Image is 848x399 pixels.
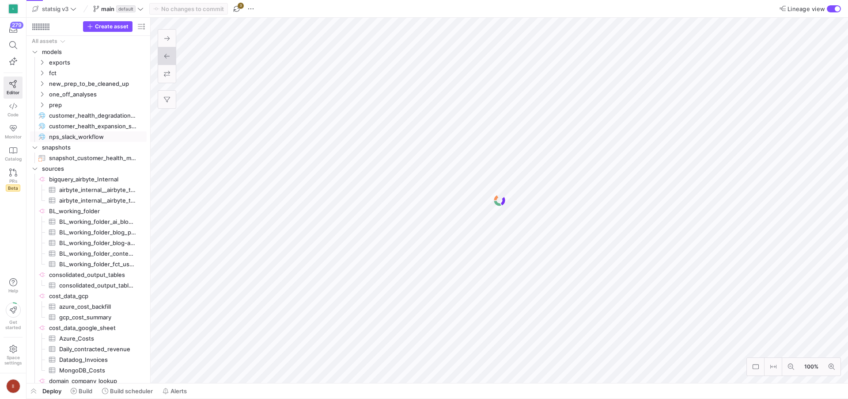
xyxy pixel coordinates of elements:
[30,195,147,206] div: Press SPACE to select this row.
[30,184,147,195] a: airbyte_internal__airbyte_tmp_sxu_OpportunityHistory​​​​​​​​​
[95,23,129,30] span: Create asset
[30,216,147,227] a: BL_working_folder_ai_blog_posts​​​​​​​​​
[30,248,147,259] div: Press SPACE to select this row.
[49,323,145,333] span: cost_data_google_sheet​​​​​​​​
[32,38,57,44] div: All assets
[30,110,147,121] div: Press SPACE to select this row.
[30,153,147,163] a: snapshot_customer_health_metrics​​​​​​​
[30,238,147,248] div: Press SPACE to select this row.
[98,384,157,399] button: Build scheduler
[110,387,153,395] span: Build scheduler
[4,377,23,395] button: II
[30,354,147,365] div: Press SPACE to select this row.
[30,153,147,163] div: Press SPACE to select this row.
[42,164,145,174] span: sources
[116,5,136,12] span: default
[42,5,68,12] span: statsig v3
[30,89,147,100] div: Press SPACE to select this row.
[49,100,145,110] span: prep
[5,319,21,330] span: Get started
[59,302,136,312] span: azure_cost_backfill​​​​​​​​​
[67,384,96,399] button: Build
[49,174,145,184] span: bigquery_airbyte_Internal​​​​​​​​
[30,344,147,354] a: Daily_contracted_revenue​​​​​​​​​
[30,269,147,280] div: Press SPACE to select this row.
[4,77,23,99] a: Editor
[30,280,147,291] div: Press SPACE to select this row.
[9,178,17,184] span: PRs
[4,121,23,143] a: Monitor
[7,90,19,95] span: Editor
[30,333,147,344] a: Azure_Costs​​​​​​​​​
[4,165,23,195] a: PRsBeta
[59,185,136,195] span: airbyte_internal__airbyte_tmp_sxu_OpportunityHistory​​​​​​​​​
[30,68,147,78] div: Press SPACE to select this row.
[30,57,147,68] div: Press SPACE to select this row.
[30,322,147,333] a: cost_data_google_sheet​​​​​​​​
[30,280,147,291] a: consolidated_output_tables_domains_by_firsttouch​​​​​​​​​
[30,46,147,57] div: Press SPACE to select this row.
[30,312,147,322] div: Press SPACE to select this row.
[6,184,20,192] span: Beta
[493,194,506,207] img: logo.gif
[42,142,145,153] span: snapshots
[79,387,92,395] span: Build
[30,131,147,142] div: Press SPACE to select this row.
[30,227,147,238] a: BL_working_folder_blog_posts_with_authors​​​​​​​​​
[6,379,20,393] div: II
[30,333,147,344] div: Press SPACE to select this row.
[30,376,147,386] div: Press SPACE to select this row.
[30,269,147,280] a: consolidated_output_tables​​​​​​​​
[4,355,22,365] span: Space settings
[49,270,145,280] span: consolidated_output_tables​​​​​​​​
[30,312,147,322] a: gcp_cost_summary​​​​​​​​​
[30,344,147,354] div: Press SPACE to select this row.
[787,5,825,12] span: Lineage view
[49,79,145,89] span: new_prep_to_be_cleaned_up
[30,291,147,301] a: cost_data_gcp​​​​​​​​
[30,376,147,386] a: domain_company_lookup​​​​​​​​
[49,121,136,131] span: customer_health_expansion_slack_workflow​​​​​
[10,22,23,29] div: 279
[49,58,145,68] span: exports
[91,3,146,15] button: maindefault
[49,376,145,386] span: domain_company_lookup​​​​​​​​
[5,134,22,139] span: Monitor
[59,249,136,259] span: BL_working_folder_content_posts_with_authors​​​​​​​​​
[4,274,23,297] button: Help
[59,217,136,227] span: BL_working_folder_ai_blog_posts​​​​​​​​​
[30,78,147,89] div: Press SPACE to select this row.
[30,3,79,15] button: statsig v3
[30,110,147,121] a: customer_health_degradation_slack_workflow​​​​​
[30,174,147,184] a: bigquery_airbyte_Internal​​​​​​​​
[101,5,114,12] span: main
[30,238,147,248] a: BL_working_folder_blog-author-emails​​​​​​​​​
[49,291,145,301] span: cost_data_gcp​​​​​​​​
[42,47,145,57] span: models
[30,163,147,174] div: Press SPACE to select this row.
[59,227,136,238] span: BL_working_folder_blog_posts_with_authors​​​​​​​​​
[49,153,136,163] span: snapshot_customer_health_metrics​​​​​​​
[49,206,145,216] span: BL_working_folder​​​​​​​​
[159,384,191,399] button: Alerts
[4,99,23,121] a: Code
[30,36,147,46] div: Press SPACE to select this row.
[30,216,147,227] div: Press SPACE to select this row.
[5,156,22,161] span: Catalog
[30,301,147,312] a: azure_cost_backfill​​​​​​​​​
[30,174,147,184] div: Press SPACE to select this row.
[30,100,147,110] div: Press SPACE to select this row.
[59,344,136,354] span: Daily_contracted_revenue​​​​​​​​​
[59,280,136,291] span: consolidated_output_tables_domains_by_firsttouch​​​​​​​​​
[83,21,132,32] button: Create asset
[8,112,19,117] span: Code
[30,121,147,131] div: Press SPACE to select this row.
[4,299,23,334] button: Getstarted
[8,288,19,293] span: Help
[59,196,136,206] span: airbyte_internal__airbyte_tmp_yfh_Opportunity​​​​​​​​​
[42,387,61,395] span: Deploy
[30,142,147,153] div: Press SPACE to select this row.
[30,227,147,238] div: Press SPACE to select this row.
[30,322,147,333] div: Press SPACE to select this row.
[30,206,147,216] div: Press SPACE to select this row.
